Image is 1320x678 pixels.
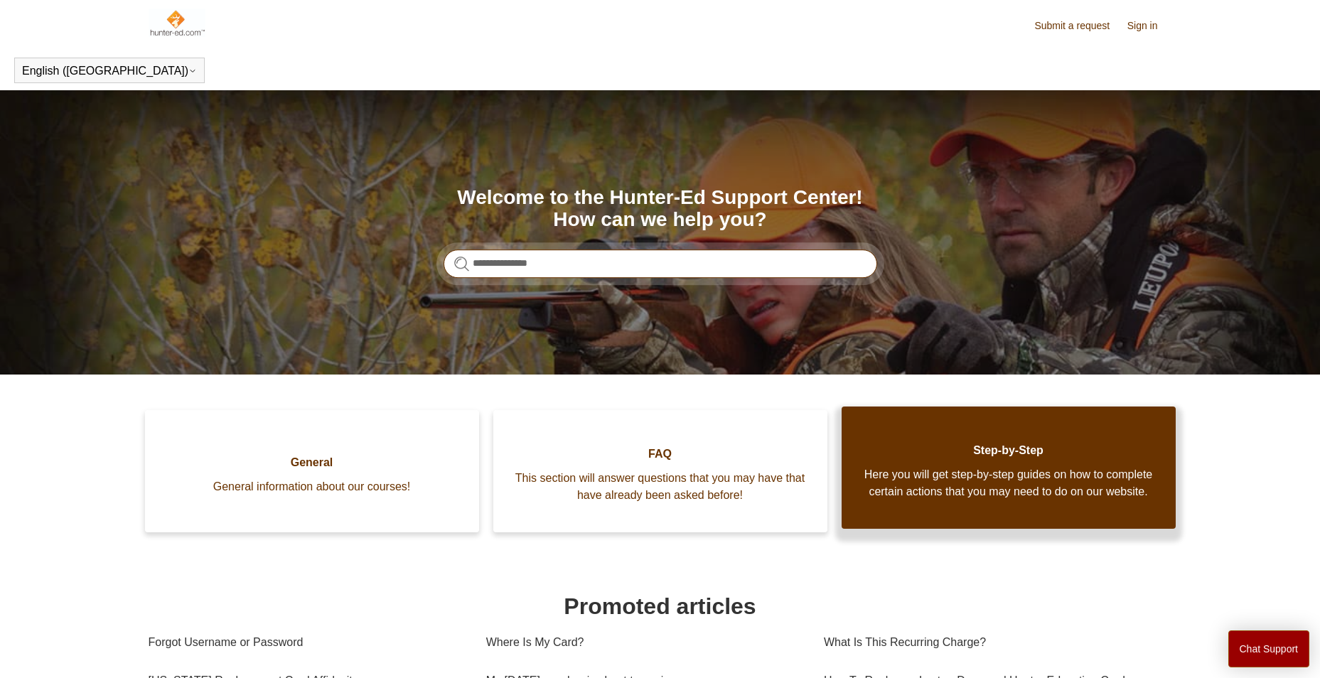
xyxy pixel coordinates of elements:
span: Here you will get step-by-step guides on how to complete certain actions that you may need to do ... [863,466,1154,500]
button: English ([GEOGRAPHIC_DATA]) [22,65,197,77]
h1: Promoted articles [149,589,1172,623]
a: Forgot Username or Password [149,623,465,662]
h1: Welcome to the Hunter-Ed Support Center! How can we help you? [444,187,877,231]
span: FAQ [515,446,806,463]
button: Chat Support [1228,630,1310,667]
a: Where Is My Card? [486,623,803,662]
a: Sign in [1127,18,1172,33]
span: General information about our courses! [166,478,458,495]
a: General General information about our courses! [145,410,479,532]
img: Hunter-Ed Help Center home page [149,9,206,37]
a: What Is This Recurring Charge? [824,623,1161,662]
span: General [166,454,458,471]
span: This section will answer questions that you may have that have already been asked before! [515,470,806,504]
a: Submit a request [1034,18,1124,33]
input: Search [444,249,877,278]
a: FAQ This section will answer questions that you may have that have already been asked before! [493,410,827,532]
span: Step-by-Step [863,442,1154,459]
a: Step-by-Step Here you will get step-by-step guides on how to complete certain actions that you ma... [842,407,1176,529]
